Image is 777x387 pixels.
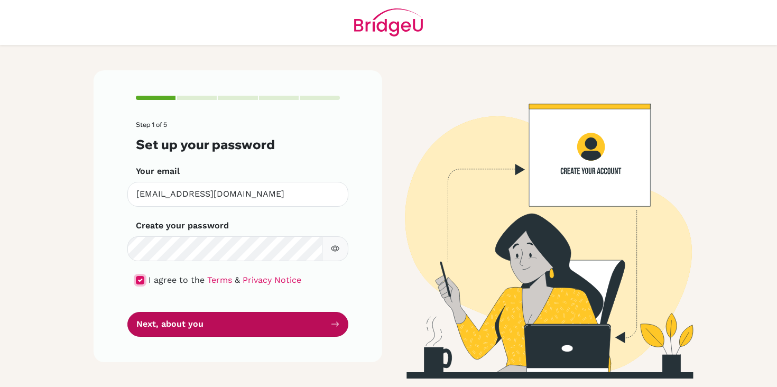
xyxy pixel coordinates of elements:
[136,165,180,178] label: Your email
[149,275,205,285] span: I agree to the
[127,312,348,337] button: Next, about you
[207,275,232,285] a: Terms
[243,275,301,285] a: Privacy Notice
[235,275,240,285] span: &
[127,182,348,207] input: Insert your email*
[136,137,340,152] h3: Set up your password
[136,121,167,128] span: Step 1 of 5
[136,219,229,232] label: Create your password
